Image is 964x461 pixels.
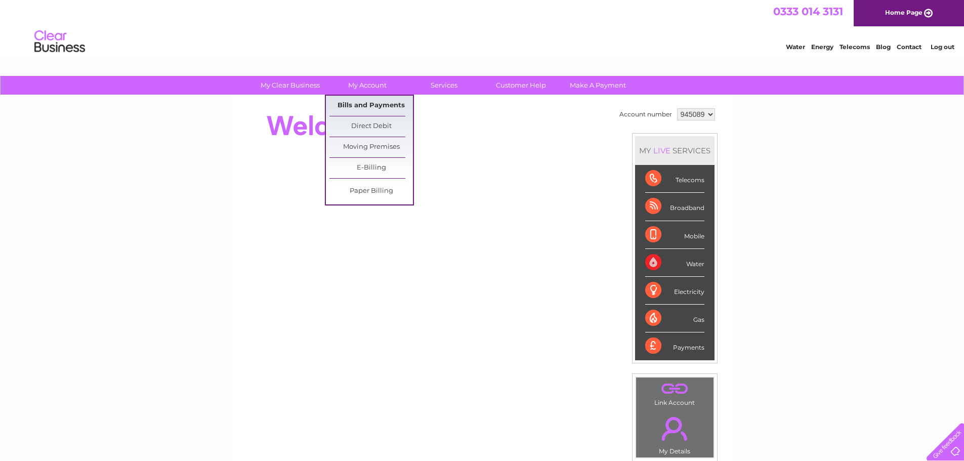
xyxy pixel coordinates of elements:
[811,43,833,51] a: Energy
[645,193,704,221] div: Broadband
[931,43,954,51] a: Log out
[645,249,704,277] div: Water
[329,137,413,157] a: Moving Premises
[556,76,640,95] a: Make A Payment
[479,76,563,95] a: Customer Help
[329,181,413,201] a: Paper Billing
[645,305,704,332] div: Gas
[639,411,711,446] a: .
[325,76,409,95] a: My Account
[639,380,711,398] a: .
[329,158,413,178] a: E-Billing
[786,43,805,51] a: Water
[636,408,714,458] td: My Details
[645,221,704,249] div: Mobile
[876,43,891,51] a: Blog
[645,332,704,360] div: Payments
[34,26,86,57] img: logo.png
[248,76,332,95] a: My Clear Business
[243,6,722,49] div: Clear Business is a trading name of Verastar Limited (registered in [GEOGRAPHIC_DATA] No. 3667643...
[773,5,843,18] a: 0333 014 3131
[402,76,486,95] a: Services
[645,165,704,193] div: Telecoms
[636,377,714,409] td: Link Account
[651,146,673,155] div: LIVE
[840,43,870,51] a: Telecoms
[897,43,921,51] a: Contact
[645,277,704,305] div: Electricity
[329,116,413,137] a: Direct Debit
[329,96,413,116] a: Bills and Payments
[617,106,675,123] td: Account number
[635,136,715,165] div: MY SERVICES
